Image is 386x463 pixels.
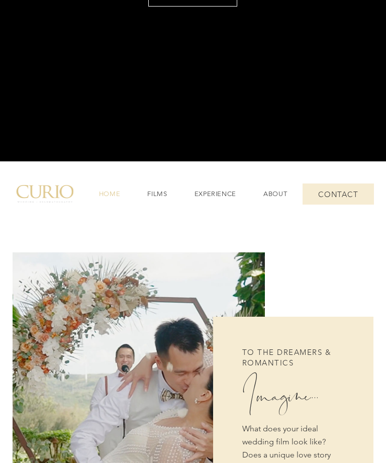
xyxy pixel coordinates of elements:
span: CONTACT [318,190,358,199]
nav: Site [87,184,299,204]
span: HOME [99,190,121,199]
a: FILMS [136,184,178,204]
a: ABOUT [252,184,299,204]
img: C_Logo.png [16,185,73,203]
a: EXPERIENCE [183,184,248,204]
a: HOME [87,184,132,204]
span: TO THE DREAMERS & ROMANTICS [242,347,332,367]
span: ABOUT [263,190,287,199]
span: FILMS [147,190,167,199]
a: CONTACT [303,183,374,205]
p: Imagine... [242,383,344,408]
span: EXPERIENCE [195,190,237,199]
